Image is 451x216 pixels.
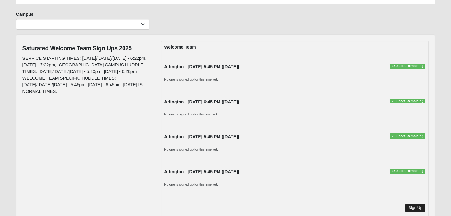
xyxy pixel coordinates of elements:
[22,55,152,95] p: SERVICE STARTING TIMES: [DATE]/[DATE]/[DATE] - 6:22pm, [DATE] - 7:22pm, [GEOGRAPHIC_DATA] CAMPUS ...
[405,204,426,212] a: Sign Up
[390,169,425,174] span: 25 Spots Remaining
[164,77,218,81] small: No one is signed up for this time yet.
[164,134,239,139] strong: Arlington - [DATE] 5:45 PM ([DATE])
[164,64,239,69] strong: Arlington - [DATE] 5:45 PM ([DATE])
[164,45,196,50] strong: Welcome Team
[164,169,239,174] strong: Arlington - [DATE] 5:45 PM ([DATE])
[16,11,34,17] label: Campus
[22,45,152,52] h4: Saturated Welcome Team Sign Ups 2025
[164,147,218,151] small: No one is signed up for this time yet.
[164,99,239,104] strong: Arlington - [DATE] 6:45 PM ([DATE])
[390,64,425,69] span: 25 Spots Remaining
[164,112,218,116] small: No one is signed up for this time yet.
[164,182,218,186] small: No one is signed up for this time yet.
[390,133,425,139] span: 25 Spots Remaining
[390,99,425,104] span: 25 Spots Remaining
